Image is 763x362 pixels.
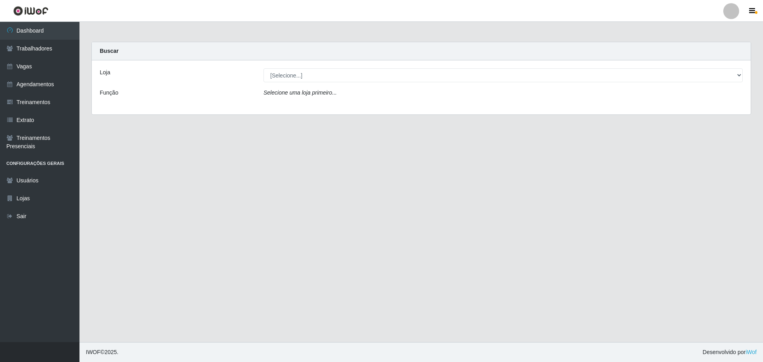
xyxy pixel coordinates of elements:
[86,349,101,355] span: IWOF
[13,6,48,16] img: CoreUI Logo
[263,89,337,96] i: Selecione uma loja primeiro...
[746,349,757,355] a: iWof
[86,348,118,356] span: © 2025 .
[100,68,110,77] label: Loja
[100,48,118,54] strong: Buscar
[100,89,118,97] label: Função
[703,348,757,356] span: Desenvolvido por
